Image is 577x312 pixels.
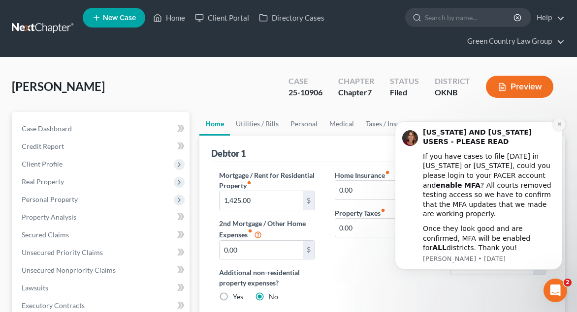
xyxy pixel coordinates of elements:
a: Unsecured Nonpriority Claims [14,261,190,279]
button: Preview [486,76,553,98]
a: Credit Report [14,138,190,155]
a: Personal [285,112,323,136]
input: -- [335,181,418,199]
i: fiber_manual_record [248,228,253,233]
i: fiber_manual_record [247,180,252,185]
span: Real Property [22,177,64,186]
div: $ [303,241,315,259]
span: Lawsuits [22,284,48,292]
a: Secured Claims [14,226,190,244]
label: Home Insurance [335,170,390,180]
label: Mortgage / Rent for Residential Property [219,170,315,191]
a: Case Dashboard [14,120,190,138]
a: Property Analysis [14,208,190,226]
div: Filed [390,87,419,98]
span: Personal Property [22,195,78,203]
a: Home [199,112,230,136]
span: Case Dashboard [22,124,72,133]
a: Green Country Law Group [462,32,565,50]
a: Vehicles [423,112,461,136]
input: -- [335,219,418,237]
a: Help [532,9,565,27]
div: OKNB [435,87,470,98]
span: Credit Report [22,142,64,150]
div: Chapter [338,76,374,87]
a: Taxes / Insurance [360,112,423,136]
input: -- [220,241,302,259]
label: Property Taxes [335,208,385,218]
span: Unsecured Priority Claims [22,248,103,256]
a: Home [148,9,190,27]
div: Status [390,76,419,87]
iframe: Intercom live chat [544,279,567,302]
label: Additional non-residential property expenses? [219,267,315,288]
span: Secured Claims [22,230,69,239]
div: 25-10906 [288,87,322,98]
label: Yes [233,292,243,302]
a: Utilities / Bills [230,112,285,136]
a: Client Portal [190,9,254,27]
a: Medical [323,112,360,136]
a: Family [461,112,493,136]
span: 7 [367,87,372,97]
label: 2nd Mortgage / Other Home Expenses [219,218,315,240]
span: 2 [564,279,572,286]
div: Chapter [338,87,374,98]
input: Search by name... [425,8,515,27]
div: Debtor 1 [211,147,246,159]
iframe: Intercom notifications message [380,119,577,285]
span: [PERSON_NAME] [12,79,105,93]
div: $ [303,191,315,210]
span: Client Profile [22,160,63,168]
span: Unsecured Nonpriority Claims [22,266,116,274]
label: No [269,292,278,302]
span: Executory Contracts [22,301,85,310]
a: Lawsuits [14,279,190,297]
div: District [435,76,470,87]
input: -- [220,191,302,210]
span: Property Analysis [22,213,76,221]
a: Unsecured Priority Claims [14,244,190,261]
a: Directory Cases [254,9,329,27]
div: Case [288,76,322,87]
span: New Case [103,14,136,22]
